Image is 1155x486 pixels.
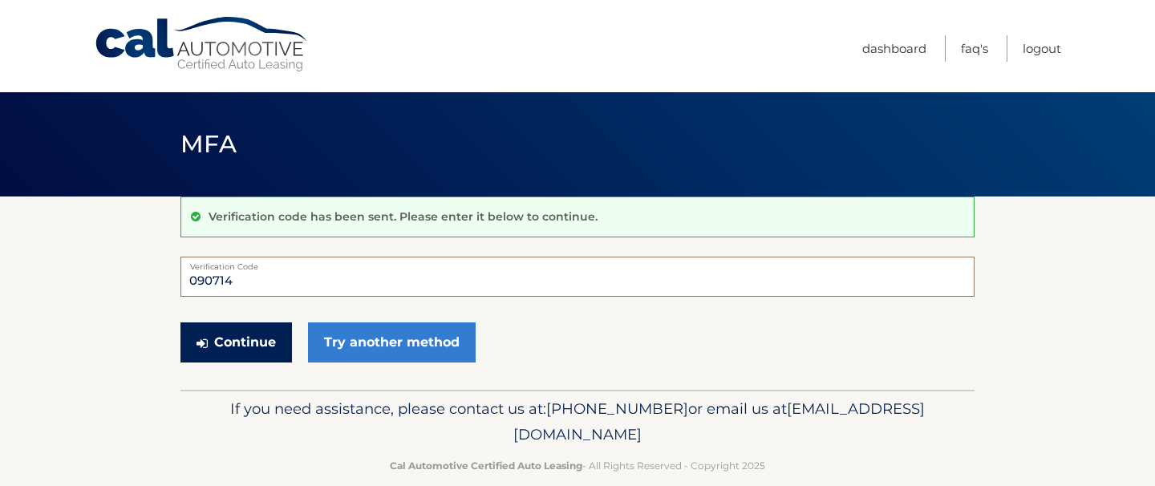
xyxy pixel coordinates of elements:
strong: Cal Automotive Certified Auto Leasing [390,460,582,472]
a: Logout [1023,35,1061,62]
span: MFA [180,129,237,159]
a: FAQ's [961,35,988,62]
a: Cal Automotive [94,16,310,73]
button: Continue [180,322,292,362]
input: Verification Code [180,257,975,297]
p: Verification code has been sent. Please enter it below to continue. [209,209,598,224]
a: Try another method [308,322,476,362]
p: - All Rights Reserved - Copyright 2025 [191,457,964,474]
span: [PHONE_NUMBER] [546,399,688,418]
p: If you need assistance, please contact us at: or email us at [191,396,964,448]
a: Dashboard [862,35,926,62]
label: Verification Code [180,257,975,269]
span: [EMAIL_ADDRESS][DOMAIN_NAME] [513,399,925,443]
